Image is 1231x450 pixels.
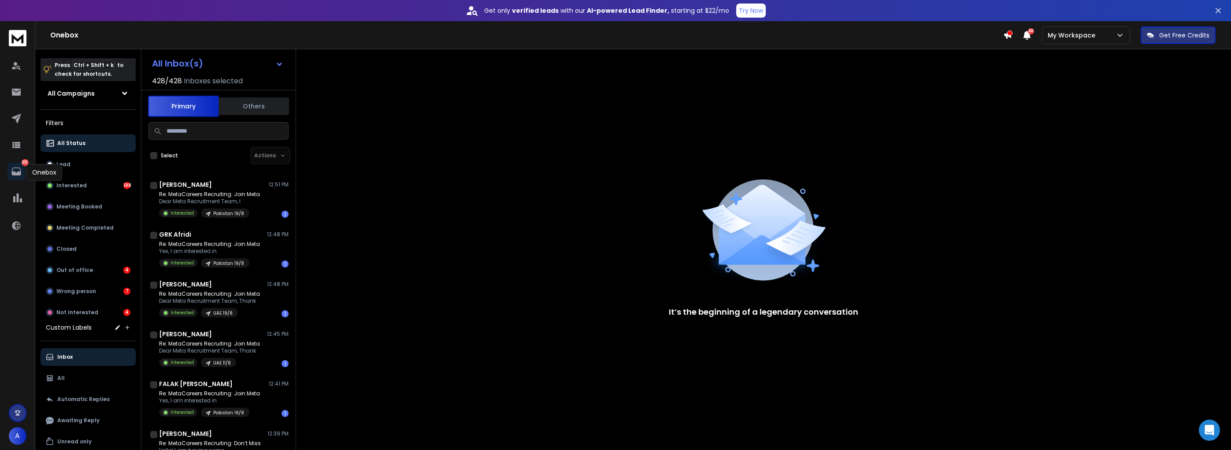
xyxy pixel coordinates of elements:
[50,30,1003,41] h1: Onebox
[1199,420,1220,441] div: Open Intercom Messenger
[269,181,289,188] p: 12:51 PM
[484,6,729,15] p: Get only with our starting at $22/mo
[171,260,194,266] p: Interested
[159,340,260,347] p: Re: MetaCareers Recruiting: Join Meta
[159,248,260,255] p: Yes, I am interested in
[41,134,136,152] button: All Status
[739,6,763,15] p: Try Now
[41,85,136,102] button: All Campaigns
[159,397,260,404] p: Yes, I am interested in
[159,290,260,298] p: Re: MetaCareers Recruiting: Join Meta
[171,359,194,366] p: Interested
[57,375,65,382] p: All
[41,348,136,366] button: Inbox
[46,323,92,332] h3: Custom Labels
[152,59,203,68] h1: All Inbox(s)
[282,260,289,268] div: 1
[41,240,136,258] button: Closed
[159,280,212,289] h1: [PERSON_NAME]
[213,360,231,366] p: UAE 11/8
[41,369,136,387] button: All
[282,211,289,218] div: 1
[267,231,289,238] p: 12:48 PM
[48,89,95,98] h1: All Campaigns
[26,164,62,181] div: Onebox
[41,177,136,194] button: Interested188
[41,117,136,129] h3: Filters
[159,191,260,198] p: Re: MetaCareers Recruiting: Join Meta
[213,260,244,267] p: Pakistan 19/8
[161,152,178,159] label: Select
[56,288,96,295] p: Wrong person
[57,140,85,147] p: All Status
[736,4,766,18] button: Try Now
[9,427,26,445] button: A
[145,55,290,72] button: All Inbox(s)
[1028,28,1034,34] span: 50
[159,198,260,205] p: Dear Meta Recruitment Team, I
[267,281,289,288] p: 12:48 PM
[123,267,130,274] div: 4
[282,410,289,417] div: 1
[159,180,212,189] h1: [PERSON_NAME]
[56,309,98,316] p: Not Interested
[1141,26,1216,44] button: Get Free Credits
[55,61,123,78] p: Press to check for shortcuts.
[152,76,182,86] span: 428 / 428
[171,309,194,316] p: Interested
[56,203,102,210] p: Meeting Booked
[56,267,93,274] p: Out of office
[41,219,136,237] button: Meeting Completed
[123,309,130,316] div: 4
[282,310,289,317] div: 1
[41,198,136,216] button: Meeting Booked
[269,380,289,387] p: 12:41 PM
[171,210,194,216] p: Interested
[41,412,136,429] button: Awaiting Reply
[1159,31,1209,40] p: Get Free Credits
[159,390,260,397] p: Re: MetaCareers Recruiting: Join Meta
[159,330,212,338] h1: [PERSON_NAME]
[213,210,244,217] p: Pakistan 19/8
[41,156,136,173] button: Lead
[56,182,87,189] p: Interested
[56,245,77,253] p: Closed
[57,396,110,403] p: Automatic Replies
[219,97,289,116] button: Others
[9,30,26,46] img: logo
[159,379,233,388] h1: FALAK [PERSON_NAME]
[41,390,136,408] button: Automatic Replies
[123,182,130,189] div: 188
[512,6,559,15] strong: verified leads
[159,440,261,447] p: Re: MetaCareers Recruiting: Don’t Miss
[41,304,136,321] button: Not Interested4
[72,60,115,70] span: Ctrl + Shift + k
[171,409,194,416] p: Interested
[669,306,858,318] p: It’s the beginning of a legendary conversation
[282,360,289,367] div: 1
[41,283,136,300] button: Wrong person7
[123,288,130,295] div: 7
[56,161,70,168] p: Lead
[267,331,289,338] p: 12:45 PM
[41,261,136,279] button: Out of office4
[213,310,233,316] p: UAE 19/8
[57,417,100,424] p: Awaiting Reply
[159,241,260,248] p: Re: MetaCareers Recruiting: Join Meta
[22,159,29,166] p: 203
[57,438,92,445] p: Unread only
[7,163,25,180] a: 203
[267,430,289,437] p: 12:39 PM
[159,429,212,438] h1: [PERSON_NAME]
[1048,31,1099,40] p: My Workspace
[56,224,114,231] p: Meeting Completed
[159,347,260,354] p: Dear Meta Recruitment Team, Thank
[587,6,669,15] strong: AI-powered Lead Finder,
[57,353,73,361] p: Inbox
[159,230,191,239] h1: GRK Afridi
[213,409,244,416] p: Pakistan 19/8
[159,298,260,305] p: Dear Meta Recruitment Team, Thank
[148,96,219,117] button: Primary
